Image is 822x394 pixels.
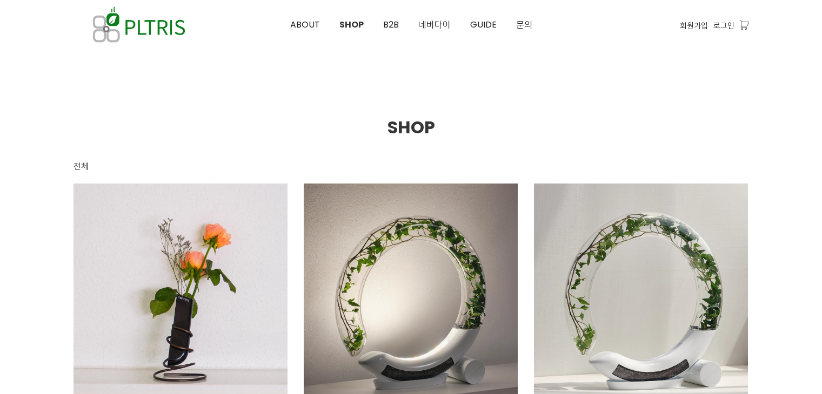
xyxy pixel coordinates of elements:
[339,18,364,31] span: SHOP
[418,18,451,31] span: 네버다이
[387,115,435,139] span: SHOP
[680,19,708,31] a: 회원가입
[516,18,532,31] span: 문의
[460,1,506,49] a: GUIDE
[506,1,542,49] a: 문의
[280,1,330,49] a: ABOUT
[73,160,89,173] div: 전체
[290,18,320,31] span: ABOUT
[383,18,399,31] span: B2B
[373,1,409,49] a: B2B
[470,18,497,31] span: GUIDE
[713,19,734,31] a: 로그인
[409,1,460,49] a: 네버다이
[330,1,373,49] a: SHOP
